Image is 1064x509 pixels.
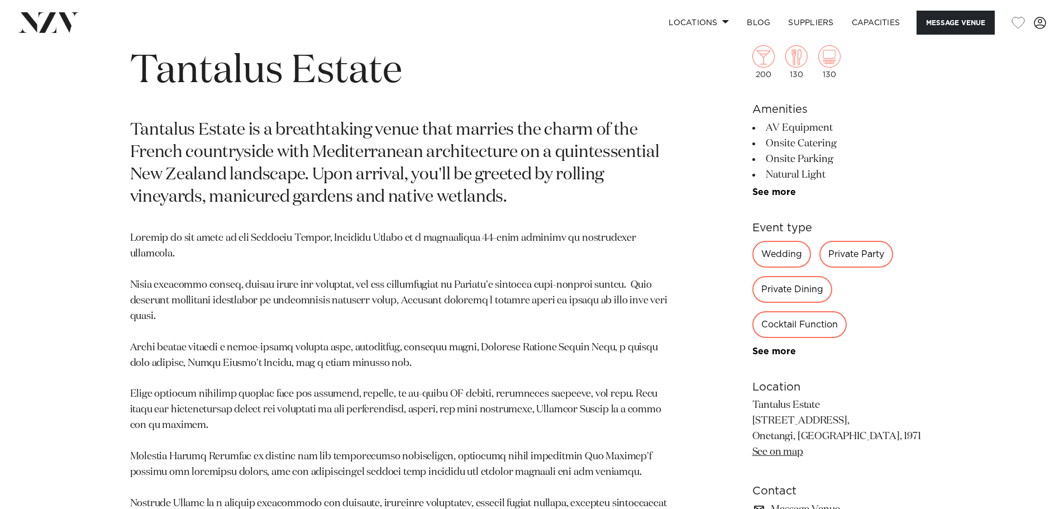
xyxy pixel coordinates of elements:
a: Locations [660,11,738,35]
h6: Location [752,379,934,396]
img: dining.png [785,45,808,68]
li: Onsite Catering [752,136,934,151]
div: Wedding [752,241,811,268]
h6: Amenities [752,101,934,118]
a: See on map [752,447,803,457]
div: 200 [752,45,775,79]
a: SUPPLIERS [779,11,842,35]
h1: Tantalus Estate [130,46,673,97]
div: 130 [818,45,841,79]
img: cocktail.png [752,45,775,68]
li: Natural Light [752,167,934,183]
h6: Event type [752,220,934,236]
a: Capacities [843,11,909,35]
div: Private Party [819,241,893,268]
button: Message Venue [917,11,995,35]
p: Tantalus Estate is a breathtaking venue that marries the charm of the French countryside with Med... [130,120,673,209]
p: Tantalus Estate [STREET_ADDRESS], Onetangi, [GEOGRAPHIC_DATA], 1971 [752,398,934,460]
div: Private Dining [752,276,832,303]
h6: Contact [752,483,934,500]
img: nzv-logo.png [18,12,79,32]
li: Onsite Parking [752,151,934,167]
div: 130 [785,45,808,79]
li: AV Equipment [752,120,934,136]
a: BLOG [738,11,779,35]
img: theatre.png [818,45,841,68]
div: Cocktail Function [752,311,847,338]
